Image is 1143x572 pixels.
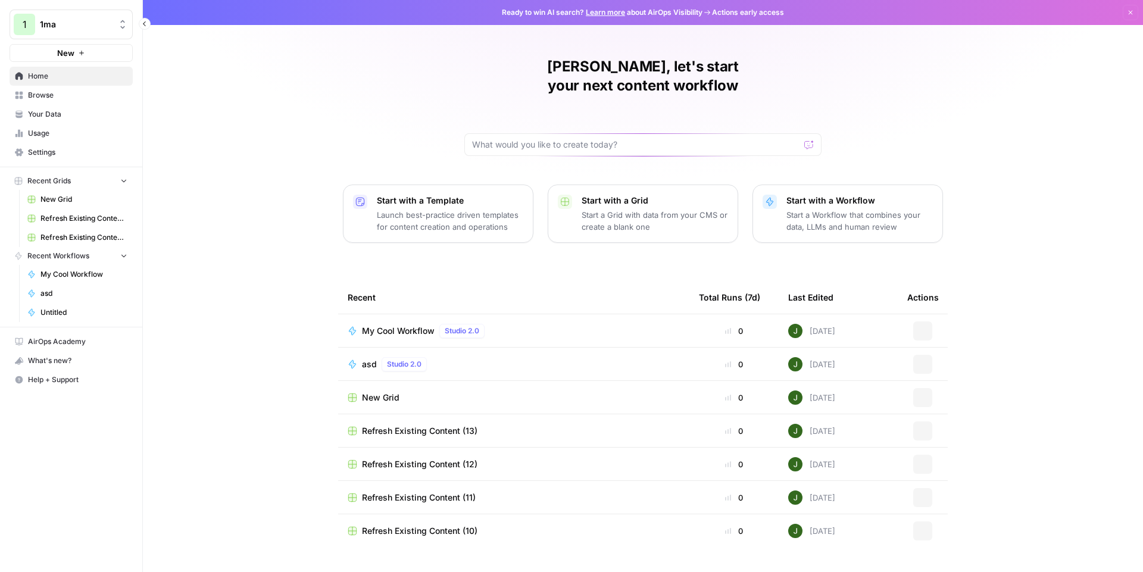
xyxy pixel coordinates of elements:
[788,357,835,371] div: [DATE]
[699,458,769,470] div: 0
[40,288,127,299] span: asd
[348,281,680,314] div: Recent
[362,425,477,437] span: Refresh Existing Content (13)
[788,524,835,538] div: [DATE]
[788,324,802,338] img: 5v0yozua856dyxnw4lpcp45mgmzh
[348,525,680,537] a: Refresh Existing Content (10)
[362,525,477,537] span: Refresh Existing Content (10)
[10,10,133,39] button: Workspace: 1ma
[445,326,479,336] span: Studio 2.0
[788,281,833,314] div: Last Edited
[22,303,133,322] a: Untitled
[788,457,802,471] img: 5v0yozua856dyxnw4lpcp45mgmzh
[28,336,127,347] span: AirOps Academy
[502,7,702,18] span: Ready to win AI search? about AirOps Visibility
[22,190,133,209] a: New Grid
[377,209,523,233] p: Launch best-practice driven templates for content creation and operations
[22,284,133,303] a: asd
[10,67,133,86] a: Home
[788,490,802,505] img: 5v0yozua856dyxnw4lpcp45mgmzh
[699,392,769,404] div: 0
[22,228,133,247] a: Refresh Existing Content (12)
[10,351,133,370] button: What's new?
[10,352,132,370] div: What's new?
[23,17,27,32] span: 1
[712,7,784,18] span: Actions early access
[10,370,133,389] button: Help + Support
[699,358,769,370] div: 0
[40,213,127,224] span: Refresh Existing Content (13)
[464,57,822,95] h1: [PERSON_NAME], let's start your next content workflow
[10,105,133,124] a: Your Data
[786,209,933,233] p: Start a Workflow that combines your data, LLMs and human review
[362,492,476,504] span: Refresh Existing Content (11)
[907,281,939,314] div: Actions
[28,71,127,82] span: Home
[40,269,127,280] span: My Cool Workflow
[582,195,728,207] p: Start with a Grid
[348,458,680,470] a: Refresh Existing Content (12)
[788,390,802,405] img: 5v0yozua856dyxnw4lpcp45mgmzh
[699,525,769,537] div: 0
[752,185,943,243] button: Start with a WorkflowStart a Workflow that combines your data, LLMs and human review
[362,358,377,370] span: asd
[28,374,127,385] span: Help + Support
[582,209,728,233] p: Start a Grid with data from your CMS or create a blank one
[377,195,523,207] p: Start with a Template
[10,44,133,62] button: New
[28,109,127,120] span: Your Data
[27,176,71,186] span: Recent Grids
[10,247,133,265] button: Recent Workflows
[788,490,835,505] div: [DATE]
[699,425,769,437] div: 0
[362,392,399,404] span: New Grid
[348,324,680,338] a: My Cool WorkflowStudio 2.0
[788,424,802,438] img: 5v0yozua856dyxnw4lpcp45mgmzh
[699,281,760,314] div: Total Runs (7d)
[348,392,680,404] a: New Grid
[788,390,835,405] div: [DATE]
[387,359,421,370] span: Studio 2.0
[699,492,769,504] div: 0
[786,195,933,207] p: Start with a Workflow
[343,185,533,243] button: Start with a TemplateLaunch best-practice driven templates for content creation and operations
[40,307,127,318] span: Untitled
[362,458,477,470] span: Refresh Existing Content (12)
[40,18,112,30] span: 1ma
[788,324,835,338] div: [DATE]
[28,147,127,158] span: Settings
[548,185,738,243] button: Start with a GridStart a Grid with data from your CMS or create a blank one
[57,47,74,59] span: New
[22,209,133,228] a: Refresh Existing Content (13)
[10,124,133,143] a: Usage
[28,90,127,101] span: Browse
[788,357,802,371] img: 5v0yozua856dyxnw4lpcp45mgmzh
[10,143,133,162] a: Settings
[348,492,680,504] a: Refresh Existing Content (11)
[362,325,435,337] span: My Cool Workflow
[788,457,835,471] div: [DATE]
[40,232,127,243] span: Refresh Existing Content (12)
[348,425,680,437] a: Refresh Existing Content (13)
[10,172,133,190] button: Recent Grids
[22,265,133,284] a: My Cool Workflow
[699,325,769,337] div: 0
[40,194,127,205] span: New Grid
[28,128,127,139] span: Usage
[27,251,89,261] span: Recent Workflows
[472,139,800,151] input: What would you like to create today?
[10,332,133,351] a: AirOps Academy
[788,424,835,438] div: [DATE]
[586,8,625,17] a: Learn more
[788,524,802,538] img: 5v0yozua856dyxnw4lpcp45mgmzh
[348,357,680,371] a: asdStudio 2.0
[10,86,133,105] a: Browse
